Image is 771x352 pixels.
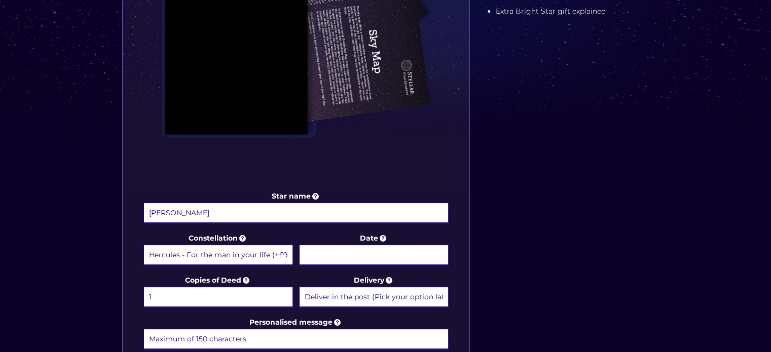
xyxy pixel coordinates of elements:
[299,274,449,308] label: Delivery
[143,316,449,350] label: Personalised message
[299,245,449,265] input: Date
[496,5,649,18] li: Extra Bright Star gift explained
[143,329,449,349] input: Personalised message
[143,245,293,265] select: Constellation
[143,203,449,223] input: Star name
[143,232,293,266] label: Constellation
[143,287,293,307] select: Copies of Deed
[143,274,293,308] label: Copies of Deed
[143,190,449,224] label: Star name
[299,232,449,266] label: Date
[299,287,449,307] select: Delivery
